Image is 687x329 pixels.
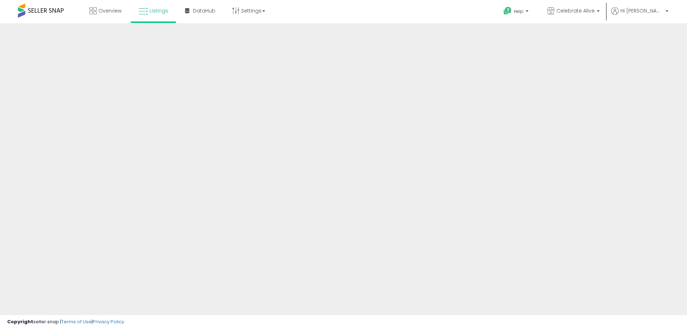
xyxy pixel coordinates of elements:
a: Hi [PERSON_NAME] [611,7,668,23]
strong: Copyright [7,318,33,325]
span: Overview [98,7,122,14]
i: Get Help [503,6,512,15]
span: Listings [150,7,168,14]
span: Hi [PERSON_NAME] [620,7,663,14]
span: DataHub [193,7,215,14]
a: Terms of Use [61,318,92,325]
a: Help [498,1,536,23]
span: Help [514,8,523,14]
span: Celebrate Alive [556,7,595,14]
div: seller snap | | [7,319,124,325]
a: Privacy Policy [93,318,124,325]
